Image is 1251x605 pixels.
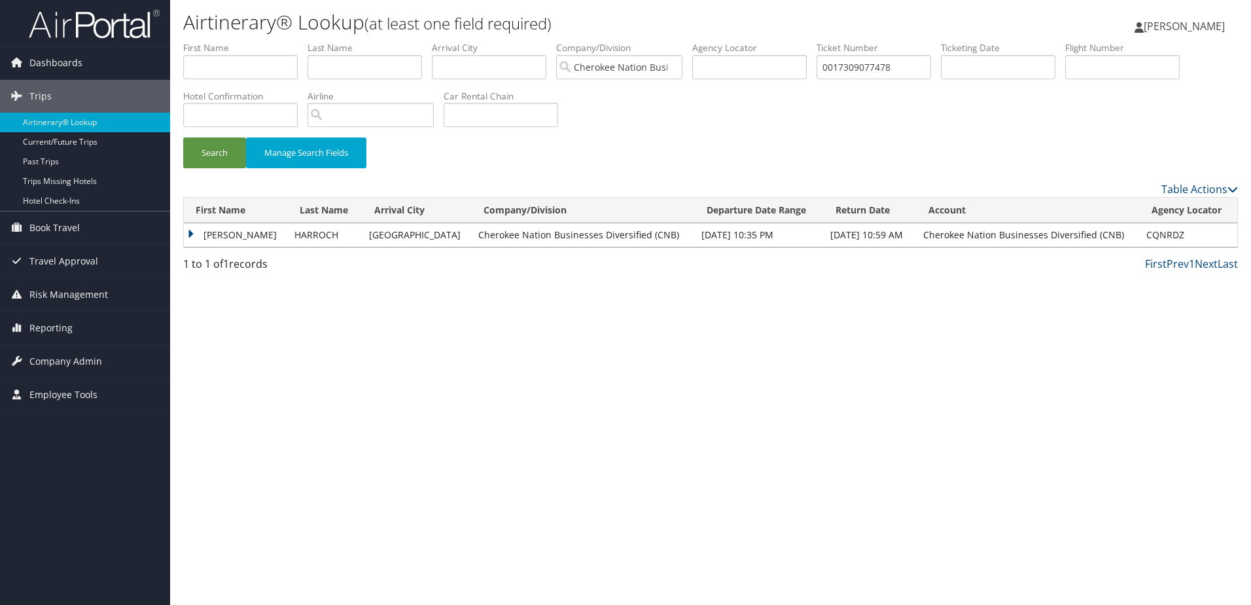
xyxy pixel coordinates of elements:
[308,41,432,54] label: Last Name
[1135,7,1238,46] a: [PERSON_NAME]
[824,198,917,223] th: Return Date: activate to sort column ascending
[29,80,52,113] span: Trips
[556,41,692,54] label: Company/Division
[362,198,472,223] th: Arrival City: activate to sort column ascending
[29,345,102,378] span: Company Admin
[184,223,288,247] td: [PERSON_NAME]
[941,41,1065,54] label: Ticketing Date
[1140,223,1237,247] td: CQNRDZ
[288,223,363,247] td: HARROCH
[1145,257,1167,271] a: First
[29,211,80,244] span: Book Travel
[29,378,97,411] span: Employee Tools
[1161,182,1238,196] a: Table Actions
[917,223,1140,247] td: Cherokee Nation Businesses Diversified (CNB)
[29,46,82,79] span: Dashboards
[29,9,160,39] img: airportal-logo.png
[288,198,363,223] th: Last Name: activate to sort column ascending
[472,223,695,247] td: Cherokee Nation Businesses Diversified (CNB)
[1140,198,1237,223] th: Agency Locator: activate to sort column ascending
[308,90,444,103] label: Airline
[29,245,98,278] span: Travel Approval
[472,198,695,223] th: Company/Division
[695,198,823,223] th: Departure Date Range: activate to sort column ascending
[432,41,556,54] label: Arrival City
[1144,19,1225,33] span: [PERSON_NAME]
[1167,257,1189,271] a: Prev
[1189,257,1195,271] a: 1
[917,198,1140,223] th: Account: activate to sort column ascending
[824,223,917,247] td: [DATE] 10:59 AM
[183,90,308,103] label: Hotel Confirmation
[183,137,246,168] button: Search
[29,312,73,344] span: Reporting
[183,41,308,54] label: First Name
[1195,257,1218,271] a: Next
[246,137,366,168] button: Manage Search Fields
[183,256,432,278] div: 1 to 1 of records
[1218,257,1238,271] a: Last
[29,278,108,311] span: Risk Management
[1065,41,1189,54] label: Flight Number
[362,223,472,247] td: [GEOGRAPHIC_DATA]
[183,9,887,36] h1: Airtinerary® Lookup
[695,223,823,247] td: [DATE] 10:35 PM
[223,257,229,271] span: 1
[364,12,552,34] small: (at least one field required)
[184,198,288,223] th: First Name: activate to sort column ascending
[692,41,817,54] label: Agency Locator
[817,41,941,54] label: Ticket Number
[444,90,568,103] label: Car Rental Chain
